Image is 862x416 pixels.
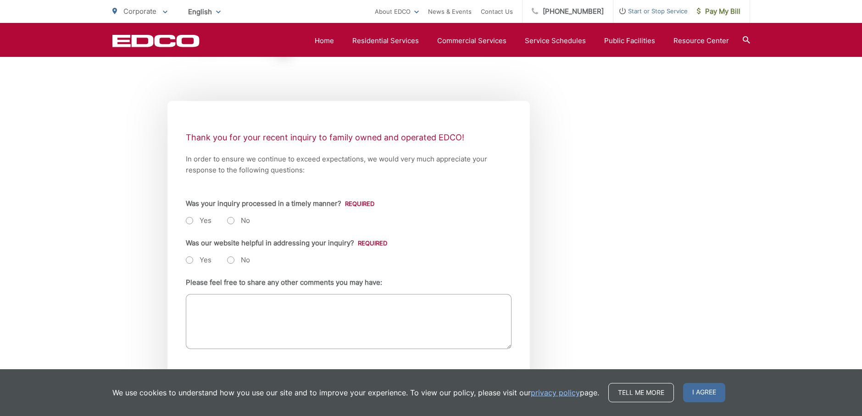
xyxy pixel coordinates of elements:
label: No [227,255,250,265]
a: Public Facilities [604,35,655,46]
a: Service Schedules [525,35,586,46]
a: Home [315,35,334,46]
label: Was your inquiry processed in a timely manner? [186,200,374,208]
a: EDCD logo. Return to the homepage. [112,34,200,47]
a: Residential Services [352,35,419,46]
a: Tell me more [608,383,674,402]
a: About EDCO [375,6,419,17]
span: I agree [683,383,725,402]
p: Thank you for your recent inquiry to family owned and operated EDCO! [186,131,512,144]
a: Contact Us [481,6,513,17]
a: Resource Center [673,35,729,46]
label: Yes [186,216,211,225]
label: Was our website helpful in addressing your inquiry? [186,239,387,247]
label: Yes [186,255,211,265]
span: Corporate [123,7,156,16]
a: privacy policy [531,387,580,398]
p: In order to ensure we continue to exceed expectations, we would very much appreciate your respons... [186,154,512,176]
span: Pay My Bill [697,6,740,17]
label: Please feel free to share any other comments you may have: [186,278,382,287]
p: We use cookies to understand how you use our site and to improve your experience. To view our pol... [112,387,599,398]
a: Commercial Services [437,35,506,46]
a: News & Events [428,6,472,17]
label: No [227,216,250,225]
span: English [181,4,228,20]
